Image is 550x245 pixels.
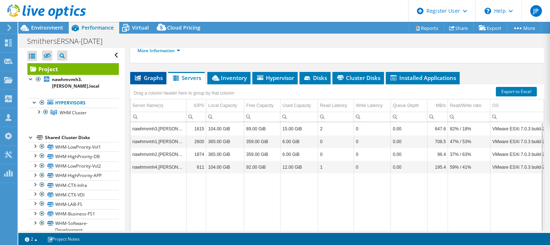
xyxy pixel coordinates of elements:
td: Used Capacity Column [280,99,318,112]
td: Column MB/s, Value 647.6 [427,122,448,135]
td: Column IOPS, Value 1874 [187,148,206,161]
a: Project Notes [42,234,85,244]
td: Column Used Capacity, Value 6.00 GiB [280,135,318,148]
a: Share [444,22,474,34]
a: Project [27,63,119,75]
a: WHM-CTX-Infra [27,180,119,190]
a: Export [473,22,507,34]
div: OS [492,101,498,110]
td: Column Write Latency, Value 0 [354,122,391,135]
td: Column Read Latency, Value 2 [318,122,354,135]
span: Hypervisor [256,74,294,81]
a: WHM-HighPriority-APP [27,171,119,180]
div: Shared Cluster Disks [45,133,119,142]
a: WHM Cluster [27,108,119,117]
td: Column Local Capacity, Value 104.00 GiB [206,122,244,135]
td: Column Free Capacity, Filter cell [244,112,280,122]
td: Read/Write ratio Column [448,99,490,112]
td: Column Server Name(s), Value nawhmvmh3.smithers.local [131,122,187,135]
div: Queue Depth [393,101,419,110]
td: Column Read/Write ratio, Value 37% / 63% [448,148,490,161]
div: Used Capacity [282,101,311,110]
div: Server Name(s) [132,101,163,110]
span: Environment [31,24,63,31]
span: Servers [172,74,201,81]
td: Read Latency Column [318,99,354,112]
a: Hypervisors [27,98,119,108]
div: Local Capacity [208,101,237,110]
td: Free Capacity Column [244,99,280,112]
a: Reports [409,22,444,34]
a: More [507,22,541,34]
a: Export to Excel [496,87,537,96]
td: Column Read/Write ratio, Value 82% / 18% [448,122,490,135]
td: Column Read Latency, Value 1 [318,161,354,173]
td: Column Server Name(s), Value nawhmvmh4.smithers.local [131,161,187,173]
td: Column Write Latency, Value 0 [354,161,391,173]
td: IOPS Column [187,99,206,112]
td: Column MB/s, Value 195.4 [427,161,448,173]
div: Drag a column header here to group by that column [132,88,236,98]
td: Column Free Capacity, Value 89.00 GiB [244,122,280,135]
td: Column Server Name(s), Value nawhmvmh1.smithers.local [131,135,187,148]
span: Cloud Pricing [167,24,200,31]
td: Column Queue Depth, Value 0.00 [391,122,427,135]
td: Column Queue Depth, Value 0.00 [391,161,427,173]
td: Column IOPS, Value 2600 [187,135,206,148]
td: Column Used Capacity, Filter cell [280,112,318,122]
div: Read/Write ratio [450,101,481,110]
span: Virtual [132,24,149,31]
td: Column Read/Write ratio, Value 47% / 53% [448,135,490,148]
td: Column Write Latency, Filter cell [354,112,391,122]
td: Column IOPS, Filter cell [187,112,206,122]
td: Column Queue Depth, Value 0.00 [391,135,427,148]
td: Local Capacity Column [206,99,244,112]
a: WHM-LowPriority-Vol2 [27,161,119,171]
td: Column Write Latency, Value 0 [354,148,391,161]
span: Cluster Disks [336,74,380,81]
td: Column MB/s, Value 96.4 [427,148,448,161]
td: Column Free Capacity, Value 92.00 GiB [244,161,280,173]
td: Column Queue Depth, Filter cell [391,112,427,122]
td: Column Read Latency, Filter cell [318,112,354,122]
td: Column IOPS, Value 1615 [187,122,206,135]
td: Column Local Capacity, Value 365.00 GiB [206,135,244,148]
a: WHM-Software-Development [27,219,119,235]
td: Column Server Name(s), Value nawhmvmh2.smithers.local [131,148,187,161]
svg: \n [485,8,491,14]
td: Column Used Capacity, Value 12.00 GiB [280,161,318,173]
a: WHM-Business-FS1 [27,209,119,219]
a: WHM-LowPriority-Vol1 [27,142,119,152]
td: Column Local Capacity, Value 365.00 GiB [206,148,244,161]
a: nawhmvmh3.[PERSON_NAME].local [27,75,119,91]
a: WHM-CTX-VDI [27,190,119,199]
div: Write Latency [356,101,383,110]
a: More Information [137,47,180,54]
td: Column Used Capacity, Value 15.00 GiB [280,122,318,135]
td: Column Queue Depth, Value 0.00 [391,148,427,161]
a: WHM-LAB-FS [27,199,119,209]
td: Column Local Capacity, Value 104.00 GiB [206,161,244,173]
div: IOPS [194,101,204,110]
td: Column MB/s, Value 708.5 [427,135,448,148]
td: Column Read Latency, Value 0 [318,135,354,148]
div: Data grid [130,84,544,240]
b: nawhmvmh3.[PERSON_NAME].local [52,76,99,89]
td: Queue Depth Column [391,99,427,112]
h1: SmithersERSNA-[DATE] [24,37,114,45]
td: Column MB/s, Filter cell [427,112,448,122]
span: JP [530,5,542,17]
div: MB/s [436,101,446,110]
td: Column Read/Write ratio, Filter cell [448,112,490,122]
td: Column Used Capacity, Value 6.00 GiB [280,148,318,161]
span: Disks [303,74,327,81]
td: Server Name(s) Column [131,99,187,112]
a: 2 [20,234,42,244]
td: Write Latency Column [354,99,391,112]
div: Read Latency [320,101,347,110]
td: Column IOPS, Value 611 [187,161,206,173]
a: WHM-HighPriority-DB [27,152,119,161]
td: Column Free Capacity, Value 359.00 GiB [244,148,280,161]
td: Column Read/Write ratio, Value 59% / 41% [448,161,490,173]
span: Inventory [211,74,247,81]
